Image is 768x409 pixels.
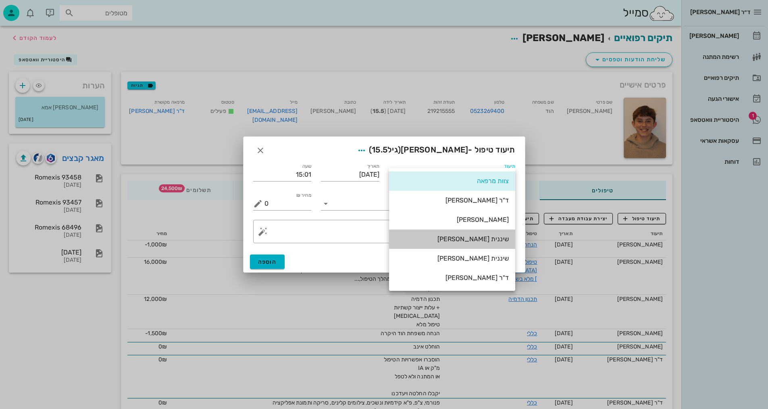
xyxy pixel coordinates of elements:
[395,255,509,262] div: שיננית [PERSON_NAME]
[296,192,312,198] label: מחיר ₪
[258,259,277,265] span: הוספה
[389,168,515,181] div: תיעודצוות מרפאה
[395,235,509,243] div: שיננית [PERSON_NAME]
[401,145,468,154] span: [PERSON_NAME]
[504,163,515,169] label: תיעוד
[369,145,401,154] span: (גיל )
[250,255,285,269] button: הוספה
[395,196,509,204] div: ד"ר [PERSON_NAME]
[395,216,509,223] div: [PERSON_NAME]
[372,145,387,154] span: 15.5
[366,163,379,169] label: תאריך
[395,274,509,282] div: ד"ר [PERSON_NAME]
[253,199,263,209] button: מחיר ₪ appended action
[395,177,509,185] div: צוות מרפאה
[354,143,515,158] span: תיעוד טיפול -
[302,163,312,169] label: שעה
